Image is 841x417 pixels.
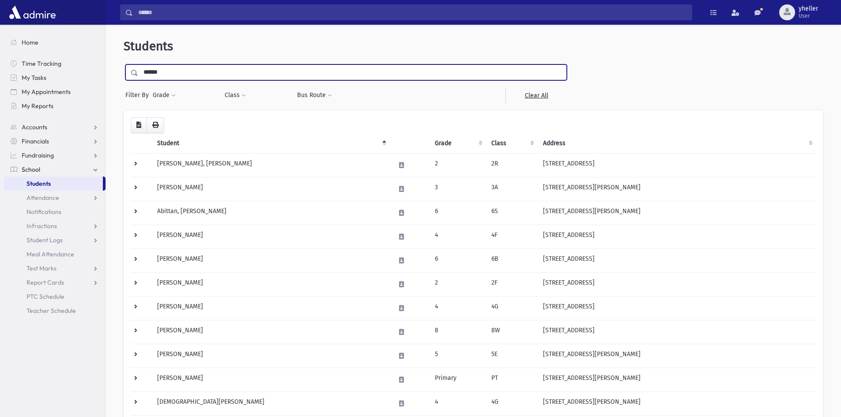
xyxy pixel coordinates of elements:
[26,180,51,188] span: Students
[486,368,538,391] td: PT
[4,219,106,233] a: Infractions
[486,344,538,368] td: 5E
[4,247,106,261] a: Meal Attendance
[4,304,106,318] a: Teacher Schedule
[538,320,816,344] td: [STREET_ADDRESS]
[505,87,567,103] a: Clear All
[4,85,106,99] a: My Appointments
[22,137,49,145] span: Financials
[430,296,486,320] td: 4
[799,5,818,12] span: yheller
[133,4,692,20] input: Search
[4,162,106,177] a: School
[538,368,816,391] td: [STREET_ADDRESS][PERSON_NAME]
[538,225,816,248] td: [STREET_ADDRESS]
[22,165,40,173] span: School
[538,133,816,154] th: Address: activate to sort column ascending
[430,368,486,391] td: Primary
[22,151,54,159] span: Fundraising
[7,4,58,21] img: AdmirePro
[26,307,76,315] span: Teacher Schedule
[4,275,106,289] a: Report Cards
[486,201,538,225] td: 6S
[26,208,61,216] span: Notifications
[538,344,816,368] td: [STREET_ADDRESS][PERSON_NAME]
[152,368,390,391] td: [PERSON_NAME]
[4,148,106,162] a: Fundraising
[4,120,106,134] a: Accounts
[538,272,816,296] td: [STREET_ADDRESS]
[124,39,173,53] span: Students
[152,225,390,248] td: [PERSON_NAME]
[4,261,106,275] a: Test Marks
[125,90,152,100] span: Filter By
[152,177,390,201] td: [PERSON_NAME]
[152,272,390,296] td: [PERSON_NAME]
[152,248,390,272] td: [PERSON_NAME]
[297,87,332,103] button: Bus Route
[22,123,47,131] span: Accounts
[22,88,71,96] span: My Appointments
[538,391,816,415] td: [STREET_ADDRESS][PERSON_NAME]
[22,38,38,46] span: Home
[26,278,64,286] span: Report Cards
[224,87,246,103] button: Class
[486,225,538,248] td: 4F
[4,134,106,148] a: Financials
[486,177,538,201] td: 3A
[26,236,63,244] span: Student Logs
[4,35,106,49] a: Home
[22,60,61,68] span: Time Tracking
[538,153,816,177] td: [STREET_ADDRESS]
[430,225,486,248] td: 4
[538,177,816,201] td: [STREET_ADDRESS][PERSON_NAME]
[4,177,103,191] a: Students
[430,201,486,225] td: 6
[486,391,538,415] td: 4G
[152,320,390,344] td: [PERSON_NAME]
[4,71,106,85] a: My Tasks
[152,296,390,320] td: [PERSON_NAME]
[486,296,538,320] td: 4G
[430,391,486,415] td: 4
[538,201,816,225] td: [STREET_ADDRESS][PERSON_NAME]
[486,320,538,344] td: 8W
[152,201,390,225] td: Abittan, [PERSON_NAME]
[22,74,46,82] span: My Tasks
[4,289,106,304] a: PTC Schedule
[152,153,390,177] td: [PERSON_NAME], [PERSON_NAME]
[4,191,106,205] a: Attendance
[430,320,486,344] td: 8
[430,153,486,177] td: 2
[486,248,538,272] td: 6B
[152,391,390,415] td: [DEMOGRAPHIC_DATA][PERSON_NAME]
[147,117,164,133] button: Print
[26,293,64,301] span: PTC Schedule
[152,87,176,103] button: Grade
[22,102,53,110] span: My Reports
[26,222,57,230] span: Infractions
[486,153,538,177] td: 2R
[131,117,147,133] button: CSV
[430,177,486,201] td: 3
[152,133,390,154] th: Student: activate to sort column descending
[430,248,486,272] td: 6
[4,205,106,219] a: Notifications
[26,250,74,258] span: Meal Attendance
[799,12,818,19] span: User
[4,56,106,71] a: Time Tracking
[538,296,816,320] td: [STREET_ADDRESS]
[26,264,57,272] span: Test Marks
[430,344,486,368] td: 5
[26,194,59,202] span: Attendance
[486,272,538,296] td: 2F
[430,272,486,296] td: 2
[4,99,106,113] a: My Reports
[430,133,486,154] th: Grade: activate to sort column ascending
[152,344,390,368] td: [PERSON_NAME]
[538,248,816,272] td: [STREET_ADDRESS]
[4,233,106,247] a: Student Logs
[486,133,538,154] th: Class: activate to sort column ascending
